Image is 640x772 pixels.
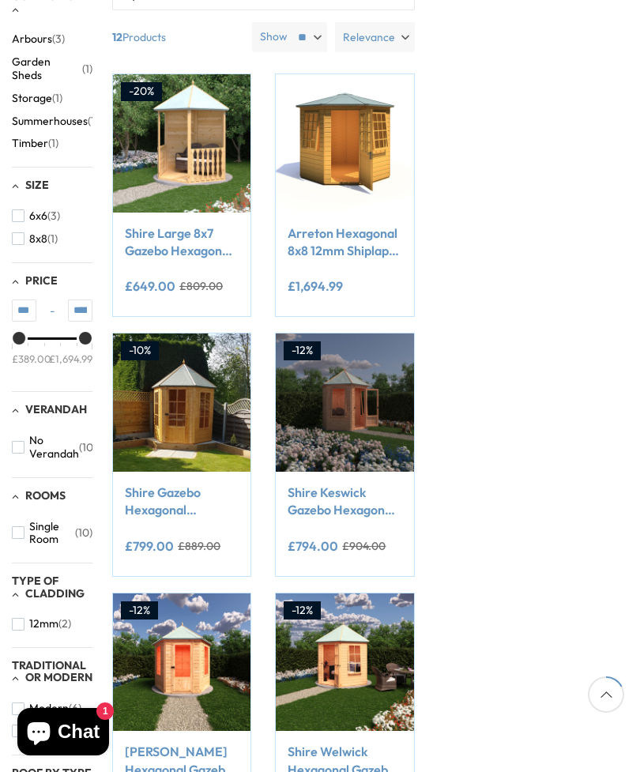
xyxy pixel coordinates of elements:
b: 12 [112,22,122,52]
ins: £794.00 [288,540,338,552]
button: Timber (1) [12,132,58,155]
span: Timber [12,137,48,150]
span: Modern [29,702,69,715]
ins: £799.00 [125,540,174,552]
span: 12mm [29,617,58,631]
div: -20% [121,82,162,101]
div: Price [12,337,92,379]
span: Relevance [343,22,395,52]
span: (2) [58,617,71,631]
div: £1,694.99 [49,352,92,366]
input: Min value [12,299,36,322]
span: No Verandah [29,434,79,461]
button: Summerhouses (12) [12,110,104,133]
button: No Verandah [12,429,96,465]
span: (10) [75,526,92,540]
span: (1) [52,92,62,105]
del: £809.00 [179,281,223,292]
button: 8x8 [12,228,58,250]
span: Type of Cladding [12,574,85,600]
span: (1) [47,232,58,246]
input: Max value [68,299,92,322]
label: Relevance [335,22,415,52]
span: 6x6 [29,209,47,223]
span: Verandah [25,402,87,416]
span: Storage [12,92,52,105]
button: Arbours (3) [12,28,65,51]
span: (1) [48,137,58,150]
ins: £1,694.99 [288,280,343,292]
img: Shire Gazebo Hexagonal Summerhouse 6x6 12mm Cladding - Best Shed [113,333,250,471]
button: Single Room [12,515,92,552]
del: £904.00 [342,540,386,552]
button: 12mm [12,612,71,635]
div: £389.00 [12,352,51,366]
label: Show [260,29,288,45]
span: (3) [47,209,60,223]
span: Rooms [25,488,66,503]
button: Traditional [12,720,96,743]
span: (6) [69,702,81,715]
inbox-online-store-chat: Shopify online store chat [13,708,114,759]
button: 6x6 [12,205,60,228]
a: Shire Gazebo Hexagonal Summerhouse 6x6 12mm Cladding [125,484,239,519]
div: -12% [284,341,321,360]
span: Summerhouses [12,115,88,128]
span: 8x8 [29,232,47,246]
ins: £649.00 [125,280,175,292]
span: - [36,303,68,319]
span: Traditional or Modern [12,658,92,684]
a: Arreton Hexagonal 8x8 12mm Shiplap Summerhouse [288,224,401,260]
span: (1) [82,62,92,76]
span: (3) [52,32,65,46]
div: -10% [121,341,159,360]
span: Arbours [12,32,52,46]
a: Shire Keswick Gazebo Hexagonal Summerhouse 6x6 12mm Cladding [288,484,401,519]
div: -12% [121,601,158,620]
a: Shire Large 8x7 Gazebo Hexagonal Summerhouse [125,224,239,260]
button: Modern [12,697,81,720]
button: Garden Sheds (1) [12,51,92,87]
span: Products [106,22,246,52]
button: Storage (1) [12,87,62,110]
span: (12) [88,115,104,128]
div: -12% [284,601,321,620]
span: Price [25,273,58,288]
span: Single Room [29,520,75,547]
del: £889.00 [178,540,220,552]
span: Garden Sheds [12,55,82,82]
span: (10) [79,441,96,454]
span: Size [25,178,49,192]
